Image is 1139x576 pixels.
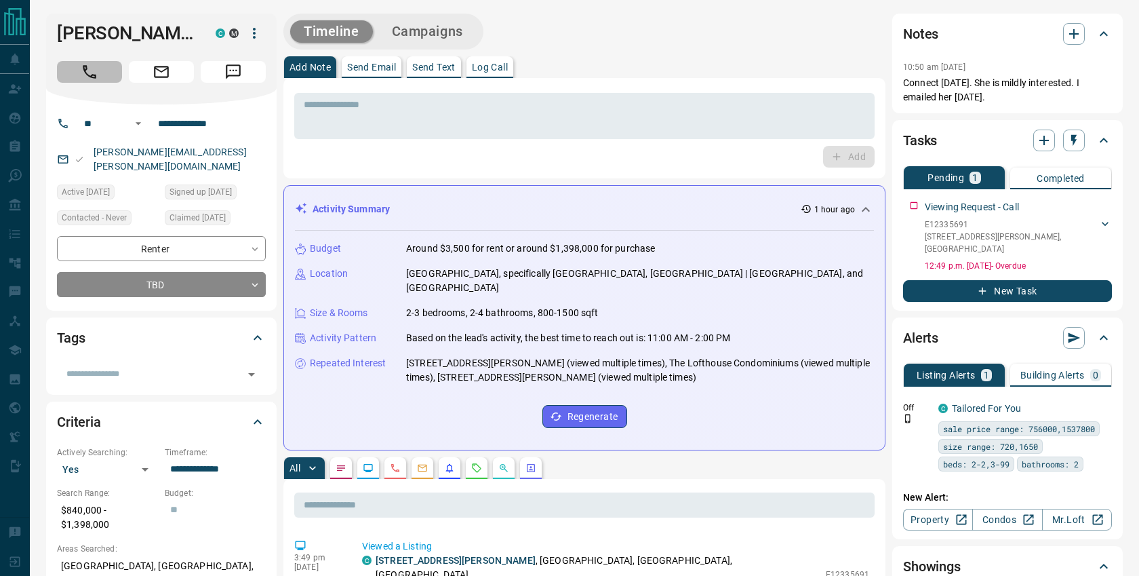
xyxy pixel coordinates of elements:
[294,553,342,562] p: 3:49 pm
[130,115,146,132] button: Open
[917,370,976,380] p: Listing Alerts
[57,487,158,499] p: Search Range:
[62,211,127,225] span: Contacted - Never
[412,62,456,72] p: Send Text
[972,509,1042,531] a: Condos
[1022,457,1079,471] span: bathrooms: 2
[57,185,158,204] div: Sun Aug 10 2025
[310,306,368,320] p: Size & Rooms
[313,202,390,216] p: Activity Summary
[406,242,655,256] p: Around $3,500 for rent or around $1,398,000 for purchase
[57,327,85,349] h2: Tags
[57,411,101,433] h2: Criteria
[952,403,1021,414] a: Tailored For You
[169,211,226,225] span: Claimed [DATE]
[94,147,247,172] a: [PERSON_NAME][EMAIL_ADDRESS][PERSON_NAME][DOMAIN_NAME]
[927,173,964,183] p: Pending
[903,509,973,531] a: Property
[129,61,194,83] span: Email
[903,76,1112,104] p: Connect [DATE]. She is mildly interested. I emailed her [DATE].
[903,327,938,349] h2: Alerts
[903,18,1112,50] div: Notes
[57,322,266,354] div: Tags
[376,555,536,566] a: [STREET_ADDRESS][PERSON_NAME]
[362,539,869,554] p: Viewed a Listing
[471,463,482,474] svg: Requests
[62,185,110,199] span: Active [DATE]
[57,22,195,44] h1: [PERSON_NAME]
[925,260,1112,272] p: 12:49 p.m. [DATE] - Overdue
[57,236,266,261] div: Renter
[201,61,266,83] span: Message
[165,210,266,229] div: Fri Jun 24 2016
[294,562,342,572] p: [DATE]
[289,463,300,473] p: All
[903,491,1112,505] p: New Alert:
[903,23,938,45] h2: Notes
[903,402,930,414] p: Off
[498,463,509,474] svg: Opportunities
[57,499,158,536] p: $840,000 - $1,398,000
[1093,370,1098,380] p: 0
[310,356,386,370] p: Repeated Interest
[57,543,266,555] p: Areas Searched:
[390,463,401,474] svg: Calls
[472,62,508,72] p: Log Call
[972,173,978,183] p: 1
[362,556,372,565] div: condos.ca
[903,280,1112,302] button: New Task
[336,463,346,474] svg: Notes
[169,185,232,199] span: Signed up [DATE]
[925,200,1019,214] p: Viewing Request - Call
[406,306,599,320] p: 2-3 bedrooms, 2-4 bathrooms, 800-1500 sqft
[290,20,373,43] button: Timeline
[903,322,1112,354] div: Alerts
[378,20,477,43] button: Campaigns
[814,204,855,216] p: 1 hour ago
[925,216,1112,258] div: E12335691[STREET_ADDRESS][PERSON_NAME],[GEOGRAPHIC_DATA]
[925,218,1098,231] p: E12335691
[165,446,266,459] p: Timeframe:
[229,28,239,38] div: mrloft.ca
[406,356,874,385] p: [STREET_ADDRESS][PERSON_NAME] (viewed multiple times), The Lofthouse Condominiums (viewed multipl...
[1020,370,1085,380] p: Building Alerts
[903,124,1112,157] div: Tasks
[903,414,913,423] svg: Push Notification Only
[943,440,1038,453] span: size range: 720,1650
[347,62,396,72] p: Send Email
[310,267,348,281] p: Location
[417,463,428,474] svg: Emails
[57,406,266,438] div: Criteria
[295,197,874,222] div: Activity Summary1 hour ago
[57,272,266,297] div: TBD
[363,463,374,474] svg: Lead Browsing Activity
[1037,174,1085,183] p: Completed
[984,370,989,380] p: 1
[289,62,331,72] p: Add Note
[242,365,261,384] button: Open
[1042,509,1112,531] a: Mr.Loft
[216,28,225,38] div: condos.ca
[57,446,158,459] p: Actively Searching:
[165,185,266,204] div: Fri Jun 24 2016
[925,231,1098,255] p: [STREET_ADDRESS][PERSON_NAME] , [GEOGRAPHIC_DATA]
[525,463,536,474] svg: Agent Actions
[542,405,627,428] button: Regenerate
[943,457,1010,471] span: beds: 2-2,3-99
[310,331,376,345] p: Activity Pattern
[903,130,937,151] h2: Tasks
[57,61,122,83] span: Call
[943,422,1095,436] span: sale price range: 756000,1537800
[938,404,948,413] div: condos.ca
[310,242,341,256] p: Budget
[444,463,455,474] svg: Listing Alerts
[75,155,84,164] svg: Email Valid
[57,459,158,480] div: Yes
[165,487,266,499] p: Budget:
[406,267,874,295] p: [GEOGRAPHIC_DATA], specifically [GEOGRAPHIC_DATA], [GEOGRAPHIC_DATA] | [GEOGRAPHIC_DATA], and [GE...
[903,62,965,72] p: 10:50 am [DATE]
[406,331,730,345] p: Based on the lead's activity, the best time to reach out is: 11:00 AM - 2:00 PM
